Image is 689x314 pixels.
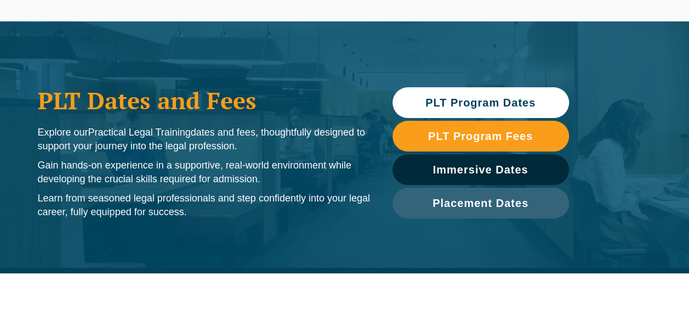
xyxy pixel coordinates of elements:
[88,127,191,138] span: Practical Legal Training
[428,131,533,142] span: PLT Program Fees
[432,198,528,209] span: Placement Dates
[38,126,371,153] p: Explore our dates and fees, thoughtfully designed to support your journey into the legal profession.
[392,87,569,118] a: PLT Program Dates
[392,188,569,218] a: Placement Dates
[425,97,536,108] span: PLT Program Dates
[38,192,371,219] p: Learn from seasoned legal professionals and step confidently into your legal career, fully equipp...
[392,121,569,152] a: PLT Program Fees
[38,159,371,186] p: Gain hands-on experience in a supportive, real-world environment while developing the crucial ski...
[38,87,371,114] h1: PLT Dates and Fees
[433,164,528,175] span: Immersive Dates
[392,154,569,185] a: Immersive Dates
